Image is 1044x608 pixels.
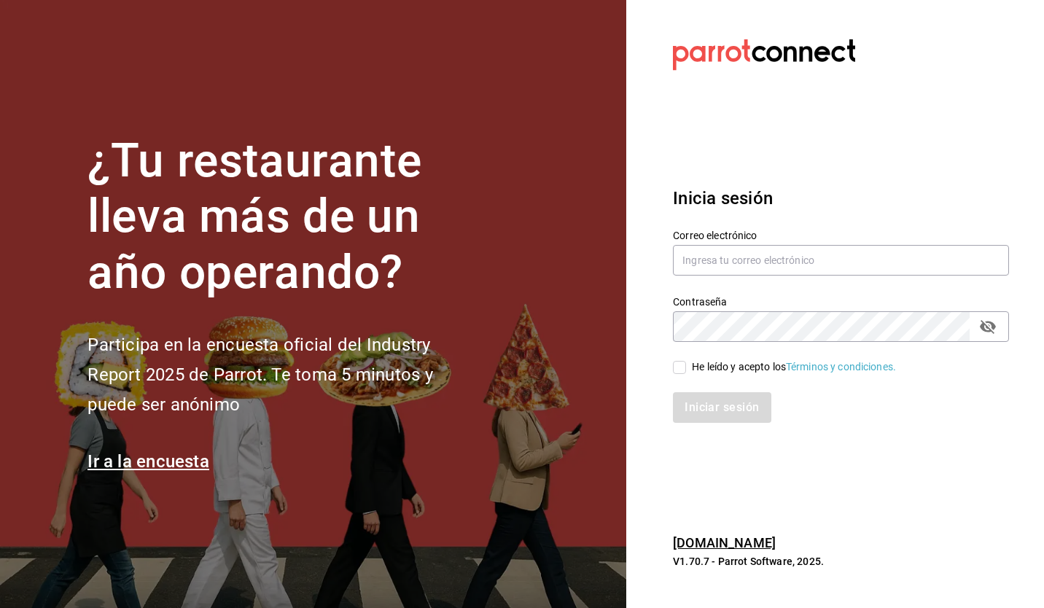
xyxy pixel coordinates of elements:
button: passwordField [975,314,1000,339]
h1: ¿Tu restaurante lleva más de un año operando? [87,133,481,301]
a: [DOMAIN_NAME] [673,535,776,550]
label: Contraseña [673,296,1009,306]
label: Correo electrónico [673,230,1009,240]
div: He leído y acepto los [692,359,896,375]
h3: Inicia sesión [673,185,1009,211]
a: Ir a la encuesta [87,451,209,472]
input: Ingresa tu correo electrónico [673,245,1009,276]
h2: Participa en la encuesta oficial del Industry Report 2025 de Parrot. Te toma 5 minutos y puede se... [87,330,481,419]
a: Términos y condiciones. [786,361,896,373]
p: V1.70.7 - Parrot Software, 2025. [673,554,1009,569]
